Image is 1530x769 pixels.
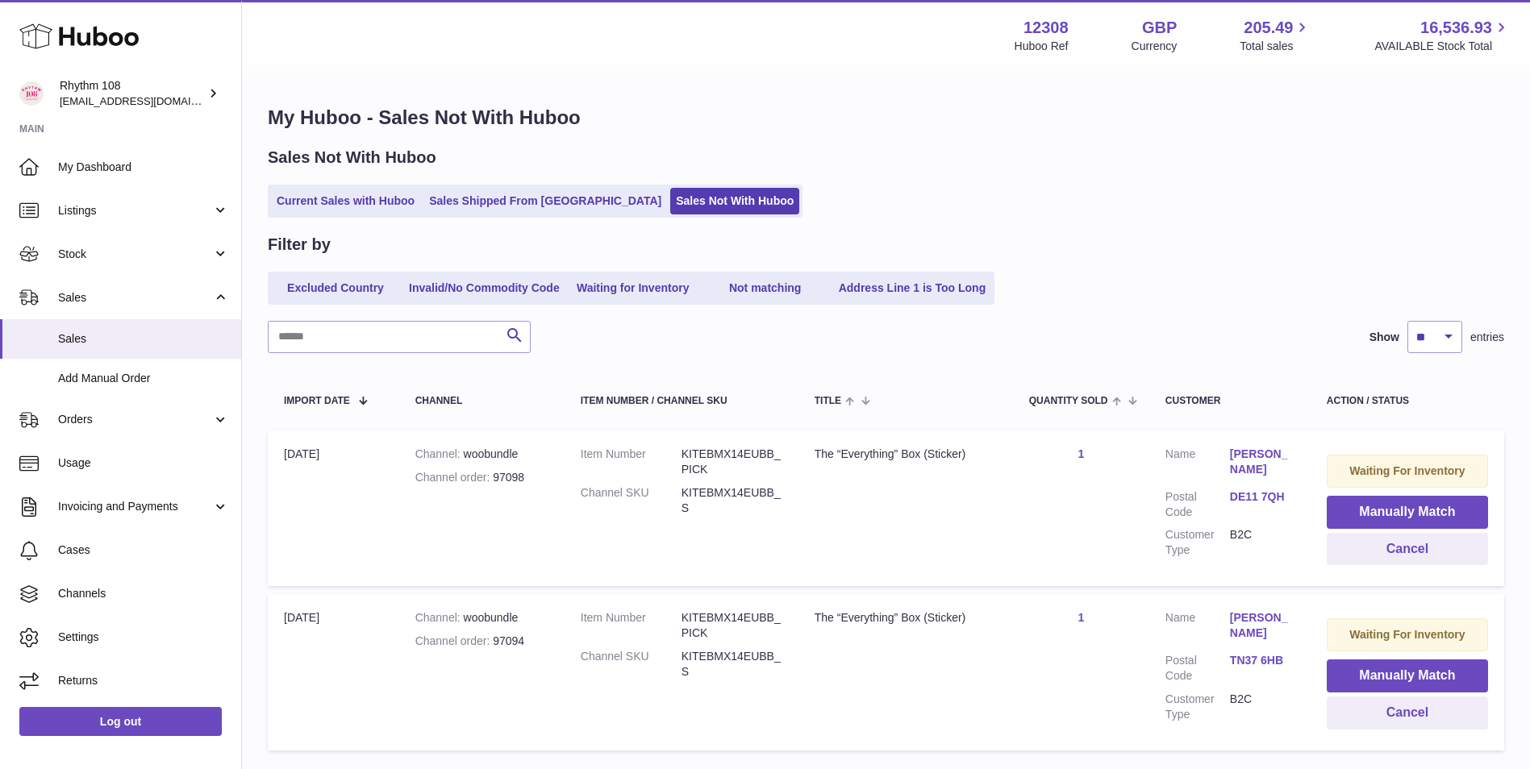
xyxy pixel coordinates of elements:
strong: Channel order [415,471,494,484]
button: Manually Match [1327,659,1488,692]
span: 205.49 [1244,17,1293,39]
a: Invalid/No Commodity Code [403,275,565,301]
span: Total sales [1240,39,1311,54]
dd: KITEBMX14EUBB_PICK [682,610,782,641]
div: Rhythm 108 [60,78,205,109]
span: Quantity Sold [1029,396,1108,406]
dd: B2C [1230,527,1294,558]
span: Sales [58,331,229,347]
dt: Item Number [581,447,682,477]
dd: B2C [1230,692,1294,722]
a: 16,536.93 AVAILABLE Stock Total [1374,17,1511,54]
span: Import date [284,396,350,406]
span: Cases [58,542,229,558]
span: My Dashboard [58,160,229,175]
td: [DATE] [268,430,399,586]
h2: Filter by [268,234,331,256]
dd: KITEBMX14EUBB_S [682,485,782,516]
span: Orders [58,412,212,427]
strong: Waiting For Inventory [1349,628,1465,641]
a: Current Sales with Huboo [271,188,420,214]
div: Channel [415,396,548,406]
div: Action / Status [1327,396,1488,406]
div: The “Everything” Box (Sticker) [815,610,997,626]
strong: Channel [415,447,464,460]
dt: Postal Code [1165,489,1230,520]
a: TN37 6HB [1230,653,1294,668]
td: [DATE] [268,594,399,750]
dt: Channel SKU [581,649,682,680]
span: AVAILABLE Stock Total [1374,39,1511,54]
a: Excluded Country [271,275,400,301]
strong: 12308 [1023,17,1069,39]
span: Stock [58,247,212,262]
dt: Postal Code [1165,653,1230,684]
dt: Customer Type [1165,527,1230,558]
a: Not matching [701,275,830,301]
a: Sales Shipped From [GEOGRAPHIC_DATA] [423,188,667,214]
span: Returns [58,673,229,688]
label: Show [1369,330,1399,345]
span: 16,536.93 [1420,17,1492,39]
dt: Channel SKU [581,485,682,516]
strong: Waiting For Inventory [1349,464,1465,477]
div: The “Everything” Box (Sticker) [815,447,997,462]
strong: Channel [415,611,464,624]
div: 97098 [415,470,548,485]
span: Invoicing and Payments [58,499,212,514]
dd: KITEBMX14EUBB_PICK [682,447,782,477]
a: Log out [19,707,222,736]
span: Sales [58,290,212,306]
a: 1 [1078,611,1084,624]
a: [PERSON_NAME] [1230,447,1294,477]
div: 97094 [415,634,548,649]
a: Address Line 1 is Too Long [833,275,992,301]
h1: My Huboo - Sales Not With Huboo [268,105,1504,131]
strong: Channel order [415,634,494,647]
span: Title [815,396,841,406]
span: Settings [58,630,229,645]
span: Add Manual Order [58,371,229,386]
span: [EMAIL_ADDRESS][DOMAIN_NAME] [60,94,237,107]
dt: Name [1165,610,1230,645]
a: 1 [1078,447,1084,460]
dd: KITEBMX14EUBB_S [682,649,782,680]
div: Item Number / Channel SKU [581,396,782,406]
span: Usage [58,455,229,471]
a: DE11 7QH [1230,489,1294,505]
div: Customer [1165,396,1294,406]
button: Manually Match [1327,496,1488,529]
a: Waiting for Inventory [569,275,698,301]
span: Channels [58,586,229,601]
h2: Sales Not With Huboo [268,147,436,168]
div: Currency [1132,39,1178,54]
strong: GBP [1142,17,1177,39]
button: Cancel [1327,696,1488,730]
a: 205.49 Total sales [1240,17,1311,54]
dt: Name [1165,447,1230,481]
div: woobundle [415,610,548,626]
a: Sales Not With Huboo [670,188,799,214]
span: Listings [58,203,212,218]
dt: Customer Type [1165,692,1230,722]
img: internalAdmin-12308@internal.huboo.com [19,81,44,106]
div: woobundle [415,447,548,462]
div: Huboo Ref [1015,39,1069,54]
span: entries [1470,330,1504,345]
button: Cancel [1327,533,1488,566]
a: [PERSON_NAME] [1230,610,1294,641]
dt: Item Number [581,610,682,641]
